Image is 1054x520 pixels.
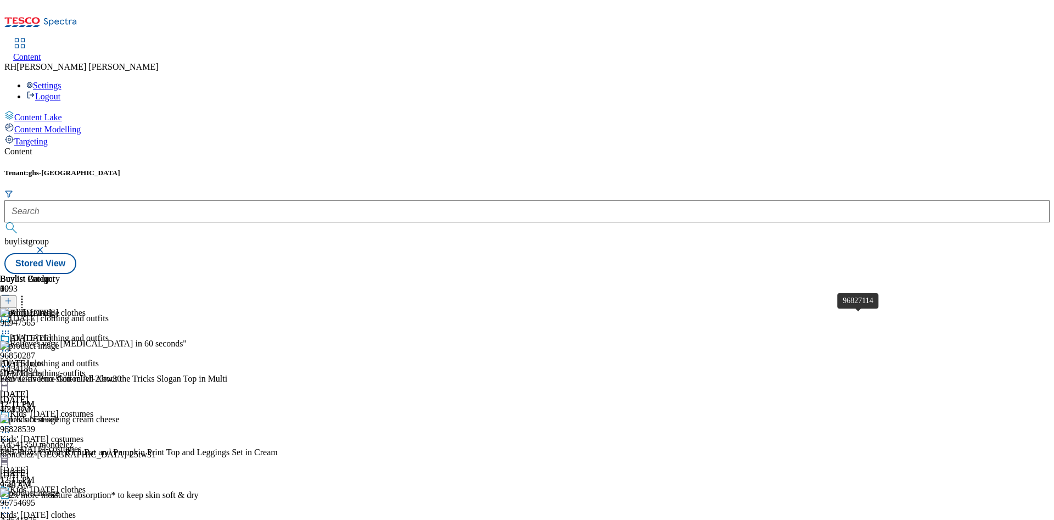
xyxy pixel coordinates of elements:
span: ghs-[GEOGRAPHIC_DATA] [29,169,120,177]
button: Stored View [4,253,76,274]
span: [PERSON_NAME] [PERSON_NAME] [16,62,158,71]
a: Content Lake [4,110,1050,122]
a: Settings [26,81,61,90]
span: Content [13,52,41,61]
span: buylistgroup [4,237,49,246]
span: Content Lake [14,113,62,122]
span: Content Modelling [14,125,81,134]
a: Content [13,39,41,62]
a: Logout [26,92,60,101]
div: Content [4,147,1050,156]
span: RH [4,62,16,71]
a: Content Modelling [4,122,1050,135]
h5: Tenant: [4,169,1050,177]
input: Search [4,200,1050,222]
svg: Search Filters [4,189,13,198]
span: Targeting [14,137,48,146]
a: Targeting [4,135,1050,147]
